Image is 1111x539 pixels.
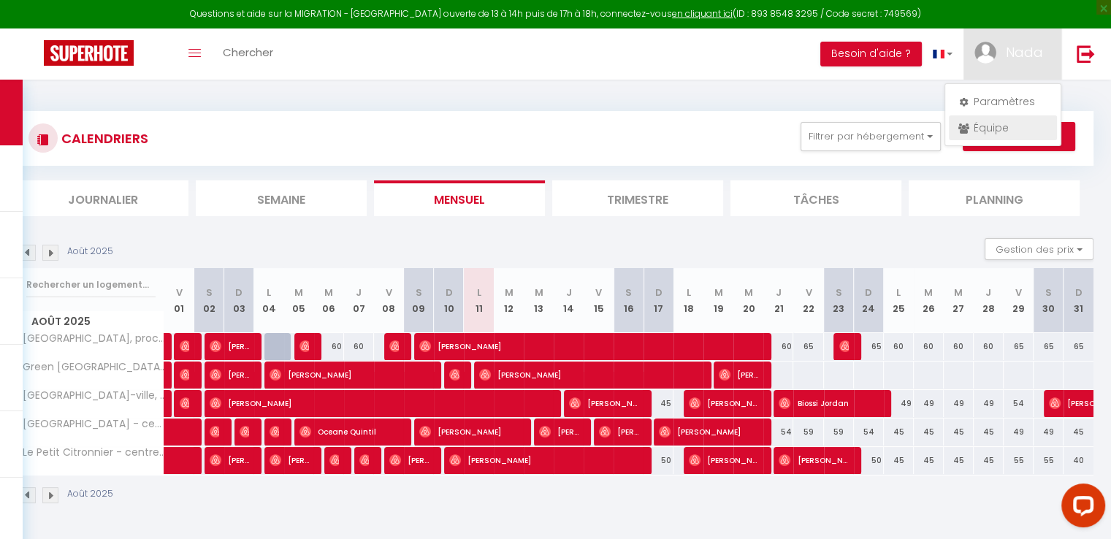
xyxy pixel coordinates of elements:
[67,487,113,501] p: Août 2025
[763,333,793,360] div: 60
[270,361,429,389] span: [PERSON_NAME]
[1004,418,1034,446] div: 49
[180,332,190,360] span: [PERSON_NAME]
[386,286,392,299] abbr: V
[806,286,812,299] abbr: V
[1034,447,1064,474] div: 55
[359,446,370,474] span: [PERSON_NAME]
[944,333,974,360] div: 60
[614,268,644,333] th: 16
[180,389,190,417] span: [PERSON_NAME]
[569,389,639,417] span: [PERSON_NAME]
[505,286,513,299] abbr: M
[672,7,733,20] a: en cliquant ici
[854,333,884,360] div: 65
[763,268,793,333] th: 21
[836,286,842,299] abbr: S
[793,418,823,446] div: 59
[235,286,243,299] abbr: D
[801,122,941,151] button: Filtrer par hébergement
[210,418,220,446] span: [PERSON_NAME]
[896,286,901,299] abbr: L
[26,272,156,298] input: Rechercher un logement...
[974,268,1004,333] th: 28
[58,122,148,155] h3: CALENDRIERS
[733,268,763,333] th: 20
[644,268,673,333] th: 17
[344,333,374,360] div: 60
[909,180,1080,216] li: Planning
[974,447,1004,474] div: 45
[730,180,901,216] li: Tâches
[18,311,164,332] span: Août 2025
[914,333,944,360] div: 60
[494,268,524,333] th: 12
[644,390,673,417] div: 45
[329,446,340,474] span: [PERSON_NAME]
[914,418,944,446] div: 45
[824,268,854,333] th: 23
[779,446,849,474] span: [PERSON_NAME]
[985,238,1093,260] button: Gestion des prix
[206,286,213,299] abbr: S
[884,447,914,474] div: 45
[974,418,1004,446] div: 45
[644,447,673,474] div: 50
[416,286,422,299] abbr: S
[20,390,167,401] span: [GEOGRAPHIC_DATA]-ville, à 5 min gare
[240,418,250,446] span: [PERSON_NAME]
[299,418,400,446] span: Oceane Quintil
[776,286,782,299] abbr: J
[314,268,344,333] th: 06
[673,268,703,333] th: 18
[464,268,494,333] th: 11
[655,286,663,299] abbr: D
[449,361,459,389] span: [PERSON_NAME]
[820,42,922,66] button: Besoin d'aide ?
[985,286,991,299] abbr: J
[884,390,914,417] div: 49
[20,418,167,429] span: [GEOGRAPHIC_DATA] - centre-ville, à 5 min gare
[476,286,481,299] abbr: L
[180,361,190,389] span: [DATE] Ormio
[687,286,691,299] abbr: L
[449,446,639,474] span: [PERSON_NAME]
[914,390,944,417] div: 49
[284,268,314,333] th: 05
[719,361,759,389] span: [PERSON_NAME]
[1064,418,1093,446] div: 45
[944,390,974,417] div: 49
[176,286,183,299] abbr: V
[270,446,310,474] span: [PERSON_NAME]
[703,268,733,333] th: 19
[1075,286,1083,299] abbr: D
[1045,286,1052,299] abbr: S
[1015,286,1022,299] abbr: V
[839,332,850,360] span: [PERSON_NAME]
[18,180,188,216] li: Journalier
[974,333,1004,360] div: 60
[374,268,404,333] th: 08
[210,389,549,417] span: [PERSON_NAME]
[566,286,572,299] abbr: J
[1004,268,1034,333] th: 29
[1034,333,1064,360] div: 65
[884,268,914,333] th: 25
[434,268,464,333] th: 10
[20,333,167,344] span: [GEOGRAPHIC_DATA], proche gare et centre
[554,268,584,333] th: 14
[854,447,884,474] div: 50
[944,418,974,446] div: 45
[949,89,1057,114] a: Paramètres
[854,418,884,446] div: 54
[223,45,273,60] span: Chercher
[714,286,723,299] abbr: M
[404,268,434,333] th: 09
[884,418,914,446] div: 45
[254,268,284,333] th: 04
[196,180,367,216] li: Semaine
[914,447,944,474] div: 45
[270,418,280,446] span: [PERSON_NAME]
[1034,268,1064,333] th: 30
